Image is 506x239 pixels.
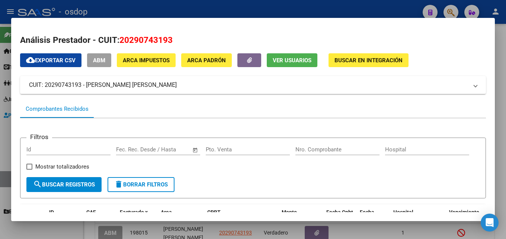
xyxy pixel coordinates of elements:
[119,35,173,45] span: 20290743193
[390,204,446,237] datatable-header-cell: Hospital
[326,209,353,215] span: Fecha Cpbt
[117,204,158,237] datatable-header-cell: Facturado x Orden De
[273,57,311,64] span: Ver Usuarios
[323,204,357,237] datatable-header-cell: Fecha Cpbt
[267,53,317,67] button: Ver Usuarios
[33,181,95,188] span: Buscar Registros
[29,81,468,89] mat-panel-title: CUIT: 20290743193 - [PERSON_NAME] [PERSON_NAME]
[446,204,480,237] datatable-header-cell: Vencimiento Auditoría
[329,53,409,67] button: Buscar en Integración
[83,204,117,237] datatable-header-cell: CAE
[187,57,226,64] span: ARCA Padrón
[393,209,413,215] span: Hospital
[481,214,499,232] div: Open Intercom Messenger
[279,204,323,237] datatable-header-cell: Monto
[108,177,174,192] button: Borrar Filtros
[191,146,200,154] button: Open calendar
[357,204,390,237] datatable-header-cell: Fecha Recibido
[334,57,403,64] span: Buscar en Integración
[26,105,89,113] div: Comprobantes Recibidos
[86,209,96,215] span: CAE
[158,204,204,237] datatable-header-cell: Area
[116,146,146,153] input: Fecha inicio
[93,57,105,64] span: ABM
[123,57,170,64] span: ARCA Impuestos
[114,181,168,188] span: Borrar Filtros
[87,53,111,67] button: ABM
[120,209,148,224] span: Facturado x Orden De
[153,146,189,153] input: Fecha fin
[360,209,381,224] span: Fecha Recibido
[117,53,176,67] button: ARCA Impuestos
[49,209,54,215] span: ID
[33,180,42,189] mat-icon: search
[20,53,81,67] button: Exportar CSV
[207,209,221,215] span: CPBT
[181,53,232,67] button: ARCA Padrón
[20,76,486,94] mat-expansion-panel-header: CUIT: 20290743193 - [PERSON_NAME] [PERSON_NAME]
[114,180,123,189] mat-icon: delete
[449,209,479,224] span: Vencimiento Auditoría
[26,132,52,142] h3: Filtros
[204,204,279,237] datatable-header-cell: CPBT
[20,34,486,47] h2: Análisis Prestador - CUIT:
[26,177,102,192] button: Buscar Registros
[26,56,35,65] mat-icon: cloud_download
[282,209,297,215] span: Monto
[26,57,76,64] span: Exportar CSV
[161,209,172,215] span: Area
[35,162,89,171] span: Mostrar totalizadores
[46,204,83,237] datatable-header-cell: ID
